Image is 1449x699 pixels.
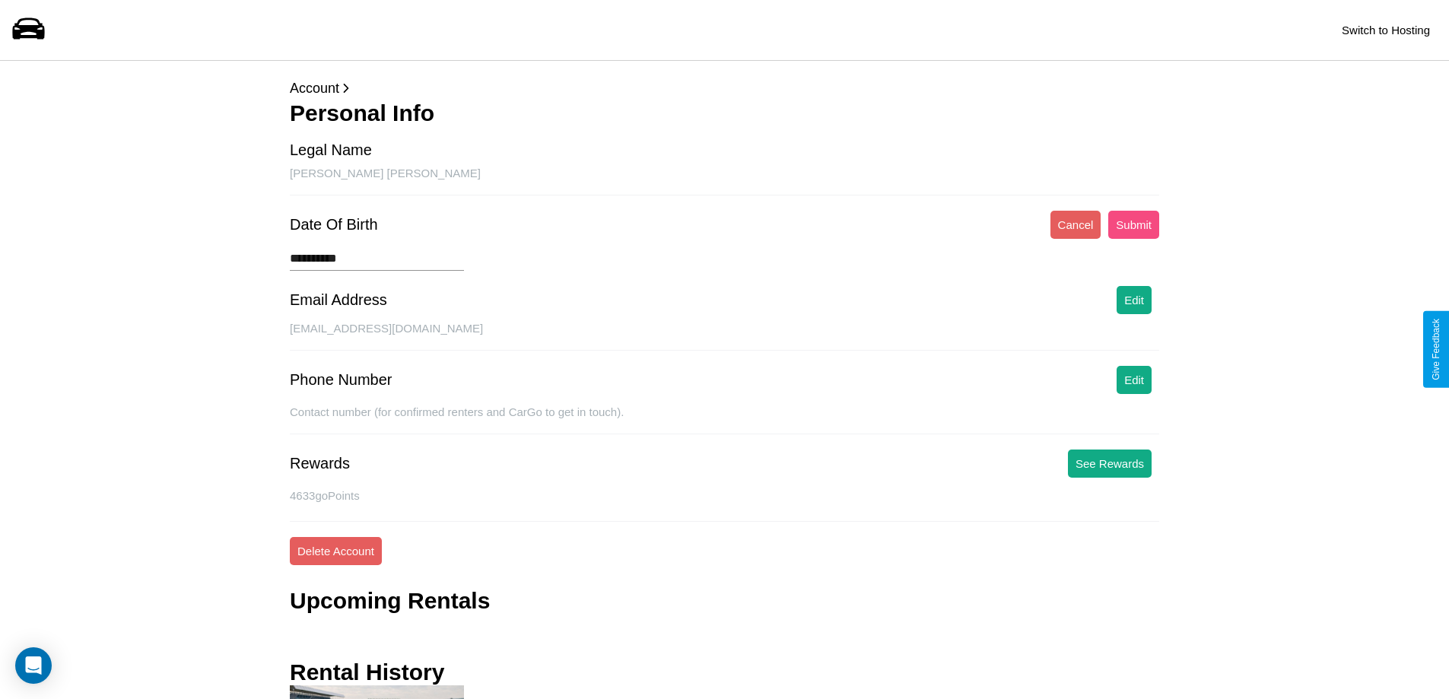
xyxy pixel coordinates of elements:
[290,216,378,234] div: Date Of Birth
[290,588,490,614] h3: Upcoming Rentals
[1334,16,1438,44] button: Switch to Hosting
[1117,286,1152,314] button: Edit
[290,141,372,159] div: Legal Name
[290,100,1159,126] h3: Personal Info
[290,167,1159,195] div: [PERSON_NAME] [PERSON_NAME]
[290,76,1159,100] p: Account
[1108,211,1159,239] button: Submit
[1068,450,1152,478] button: See Rewards
[290,537,382,565] button: Delete Account
[290,371,392,389] div: Phone Number
[290,405,1159,434] div: Contact number (for confirmed renters and CarGo to get in touch).
[1431,319,1441,380] div: Give Feedback
[290,485,1159,506] p: 4633 goPoints
[290,455,350,472] div: Rewards
[15,647,52,684] div: Open Intercom Messenger
[290,659,444,685] h3: Rental History
[290,291,387,309] div: Email Address
[1050,211,1101,239] button: Cancel
[1117,366,1152,394] button: Edit
[290,322,1159,351] div: [EMAIL_ADDRESS][DOMAIN_NAME]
